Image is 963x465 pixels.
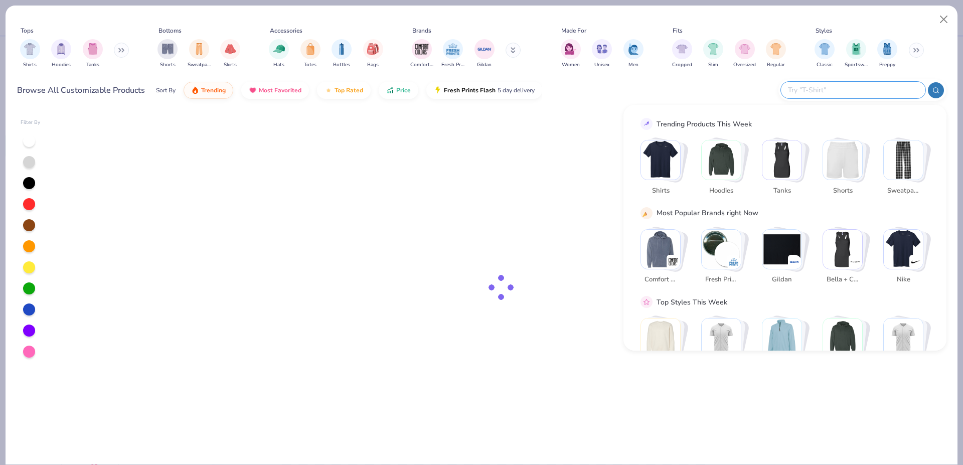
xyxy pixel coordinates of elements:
[702,230,741,269] img: Fresh Prints
[701,318,747,378] button: Stack Card Button Sportswear
[640,318,687,378] button: Stack Card Button Classic
[21,119,41,126] div: Filter By
[816,26,832,35] div: Styles
[188,39,211,69] div: filter for Sweatpants
[877,39,897,69] div: filter for Preppy
[642,297,651,306] img: pink_star.gif
[325,86,333,94] img: TopRated.gif
[877,39,897,69] button: filter button
[410,61,433,69] span: Comfort Colors
[20,39,40,69] div: filter for Shirts
[426,82,542,99] button: Fresh Prints Flash5 day delivery
[86,61,99,69] span: Tanks
[249,86,257,94] img: most_fav.gif
[441,61,464,69] span: Fresh Prints
[733,39,756,69] div: filter for Oversized
[333,61,350,69] span: Bottles
[640,140,687,200] button: Stack Card Button Shirts
[827,275,859,285] span: Bella + Canvas
[184,82,233,99] button: Trending
[817,61,833,69] span: Classic
[441,39,464,69] button: filter button
[845,39,868,69] div: filter for Sportswear
[562,61,580,69] span: Women
[270,26,302,35] div: Accessories
[269,39,289,69] button: filter button
[815,39,835,69] div: filter for Classic
[434,86,442,94] img: flash.gif
[188,39,211,69] button: filter button
[412,26,431,35] div: Brands
[766,275,798,285] span: Gildan
[672,61,692,69] span: Cropped
[701,229,747,289] button: Stack Card Button Fresh Prints
[156,86,176,95] div: Sort By
[444,86,496,94] span: Fresh Prints Flash
[51,39,71,69] button: filter button
[56,43,67,55] img: Hoodies Image
[823,140,862,180] img: Shorts
[762,318,808,378] button: Stack Card Button Preppy
[241,82,309,99] button: Most Favorited
[657,208,758,218] div: Most Popular Brands right Now
[845,39,868,69] button: filter button
[623,39,644,69] button: filter button
[672,39,692,69] div: filter for Cropped
[705,275,738,285] span: Fresh Prints
[561,39,581,69] button: filter button
[561,26,586,35] div: Made For
[194,43,205,55] img: Sweatpants Image
[259,86,301,94] span: Most Favorited
[445,42,460,57] img: Fresh Prints Image
[882,43,893,55] img: Preppy Image
[708,61,718,69] span: Slim
[819,43,831,55] img: Classic Image
[628,61,638,69] span: Men
[410,39,433,69] div: filter for Comfort Colors
[162,43,174,55] img: Shorts Image
[332,39,352,69] button: filter button
[157,39,178,69] button: filter button
[762,140,808,200] button: Stack Card Button Tanks
[396,86,411,94] span: Price
[789,257,799,267] img: Gildan
[708,43,719,55] img: Slim Image
[883,140,929,200] button: Stack Card Button Sweatpants
[332,39,352,69] div: filter for Bottles
[269,39,289,69] div: filter for Hats
[911,257,921,267] img: Nike
[887,186,920,196] span: Sweatpants
[336,43,347,55] img: Bottles Image
[628,43,639,55] img: Men Image
[414,42,429,57] img: Comfort Colors Image
[273,43,285,55] img: Hats Image
[733,61,756,69] span: Oversized
[884,230,923,269] img: Nike
[188,61,211,69] span: Sweatpants
[477,42,492,57] img: Gildan Image
[160,61,176,69] span: Shorts
[767,61,785,69] span: Regular
[51,39,71,69] div: filter for Hoodies
[363,39,383,69] div: filter for Bags
[641,230,680,269] img: Comfort Colors
[363,39,383,69] button: filter button
[565,43,576,55] img: Women Image
[703,39,723,69] button: filter button
[702,319,741,358] img: Sportswear
[762,319,801,358] img: Preppy
[762,140,801,180] img: Tanks
[87,43,98,55] img: Tanks Image
[474,39,495,69] button: filter button
[657,297,727,307] div: Top Styles This Week
[158,26,182,35] div: Bottoms
[701,140,747,200] button: Stack Card Button Hoodies
[770,43,782,55] img: Regular Image
[305,43,316,55] img: Totes Image
[300,39,320,69] button: filter button
[641,140,680,180] img: Shirts
[702,140,741,180] img: Hoodies
[83,39,103,69] button: filter button
[335,86,363,94] span: Top Rated
[823,229,869,289] button: Stack Card Button Bella + Canvas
